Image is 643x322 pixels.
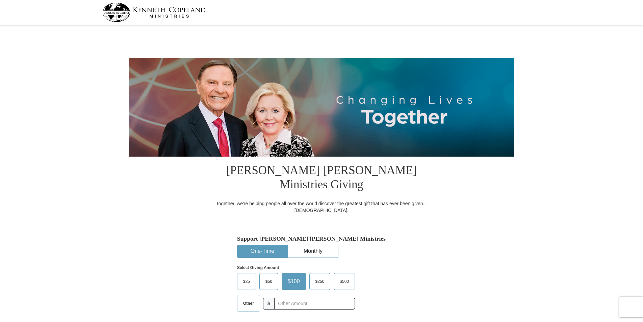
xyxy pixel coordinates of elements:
[336,276,352,287] span: $500
[284,276,303,287] span: $100
[240,276,253,287] span: $25
[274,298,355,310] input: Other Amount
[263,298,275,310] span: $
[102,3,206,22] img: kcm-header-logo.svg
[237,265,279,270] strong: Select Giving Amount
[288,245,338,258] button: Monthly
[212,200,431,214] div: Together, we're helping people all over the world discover the greatest gift that has ever been g...
[212,157,431,200] h1: [PERSON_NAME] [PERSON_NAME] Ministries Giving
[312,276,328,287] span: $250
[237,235,406,242] h5: Support [PERSON_NAME] [PERSON_NAME] Ministries
[237,245,287,258] button: One-Time
[262,276,276,287] span: $50
[240,298,257,308] span: Other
